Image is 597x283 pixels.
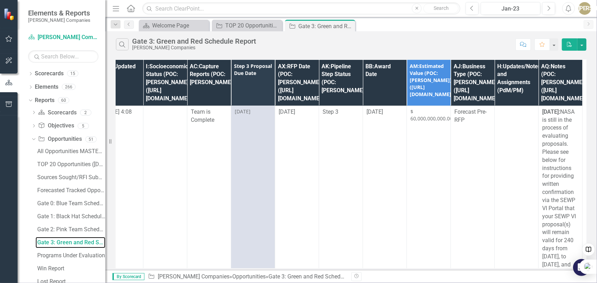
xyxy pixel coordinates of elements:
[35,198,105,209] a: Gate 0: Blue Team Schedule Report
[483,5,538,13] div: Jan-23
[35,159,105,170] a: TOP 20 Opportunities ([DATE] Process)
[235,108,251,115] span: [DATE]
[423,4,459,13] button: Search
[103,108,139,124] div: [DATE] 4:08 PM
[132,45,256,50] div: [PERSON_NAME] Companies
[35,211,105,222] a: Gate 1: Black Hat Schedule Report
[35,172,105,183] a: Sources Sought/RFI Submission Report
[232,273,266,280] a: Opportunities
[573,259,590,276] div: Open Intercom Messenger
[158,273,229,280] a: [PERSON_NAME] Companies
[410,108,453,122] span: $ 60,000,000,000.00
[37,187,105,194] div: Forecasted Tracked Opportunities
[148,273,346,281] div: » »
[35,96,54,105] a: Reports
[268,273,365,280] div: Gate 3: Green and Red Schedule Report
[366,108,383,115] span: [DATE]
[37,213,105,220] div: Gate 1: Black Hat Schedule Report
[28,50,98,63] input: Search Below...
[37,174,105,181] div: Sources Sought/RFI Submission Report
[37,226,105,233] div: Gate 2: Pink Team Schedule Report
[28,33,98,42] a: [PERSON_NAME] Companies
[214,21,280,30] a: TOP 20 Opportunities ([DATE] Process)
[38,122,74,130] a: Objectives
[38,135,82,143] a: Opportunities
[35,70,64,78] a: Scorecards
[37,200,105,207] div: Gate 0: Blue Team Schedule Report
[78,123,89,129] div: 5
[434,5,449,11] span: Search
[35,250,105,261] a: Programs Under Evaluation
[80,109,91,115] div: 2
[37,148,105,155] div: All Opportunities MASTER LIST
[542,108,560,115] strong: [DATE]:
[142,2,460,15] input: Search ClearPoint...
[37,239,105,246] div: Gate 3: Green and Red Schedule Report
[279,108,295,115] span: [DATE]
[112,273,144,280] span: By Scorecard
[454,108,487,123] span: Forecast Pre-RFP
[38,109,76,117] a: Scorecards
[35,237,105,248] a: Gate 3: Green and Red Schedule Report
[85,136,97,142] div: 51
[28,9,90,17] span: Elements & Reports
[578,2,591,15] button: [PERSON_NAME]
[191,108,227,124] p: Team is Complete
[4,8,16,20] img: ClearPoint Strategy
[225,21,280,30] div: TOP 20 Opportunities ([DATE] Process)
[28,17,90,23] small: [PERSON_NAME] Companies
[35,146,105,157] a: All Opportunities MASTER LIST
[132,37,256,45] div: Gate 3: Green and Red Schedule Report
[58,97,69,103] div: 60
[35,83,58,91] a: Elements
[481,2,540,15] button: Jan-23
[323,108,338,115] span: Step 3
[37,161,105,168] div: TOP 20 Opportunities ([DATE] Process)
[62,84,76,90] div: 266
[37,252,105,259] div: Programs Under Evaluation
[152,21,207,30] div: Welcome Page
[35,263,105,274] a: Win Report
[37,265,105,272] div: Win Report
[141,21,207,30] a: Welcome Page
[298,22,353,31] div: Gate 3: Green and Red Schedule Report
[35,224,105,235] a: Gate 2: Pink Team Schedule Report
[67,71,78,77] div: 15
[35,185,105,196] a: Forecasted Tracked Opportunities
